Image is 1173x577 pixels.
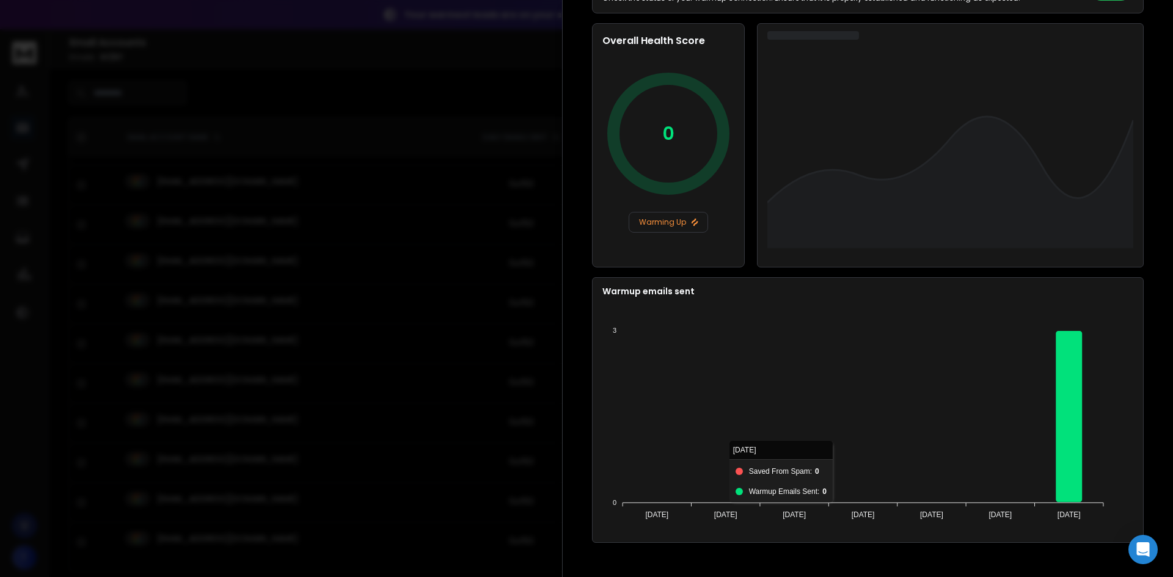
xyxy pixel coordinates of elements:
[852,510,875,519] tspan: [DATE]
[662,123,674,145] p: 0
[634,217,703,227] p: Warming Up
[1058,510,1081,519] tspan: [DATE]
[602,34,734,48] h2: Overall Health Score
[1128,535,1158,564] div: Open Intercom Messenger
[602,285,1133,297] p: Warmup emails sent
[783,510,806,519] tspan: [DATE]
[920,510,943,519] tspan: [DATE]
[613,499,616,506] tspan: 0
[613,327,616,334] tspan: 3
[645,510,668,519] tspan: [DATE]
[988,510,1012,519] tspan: [DATE]
[714,510,737,519] tspan: [DATE]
